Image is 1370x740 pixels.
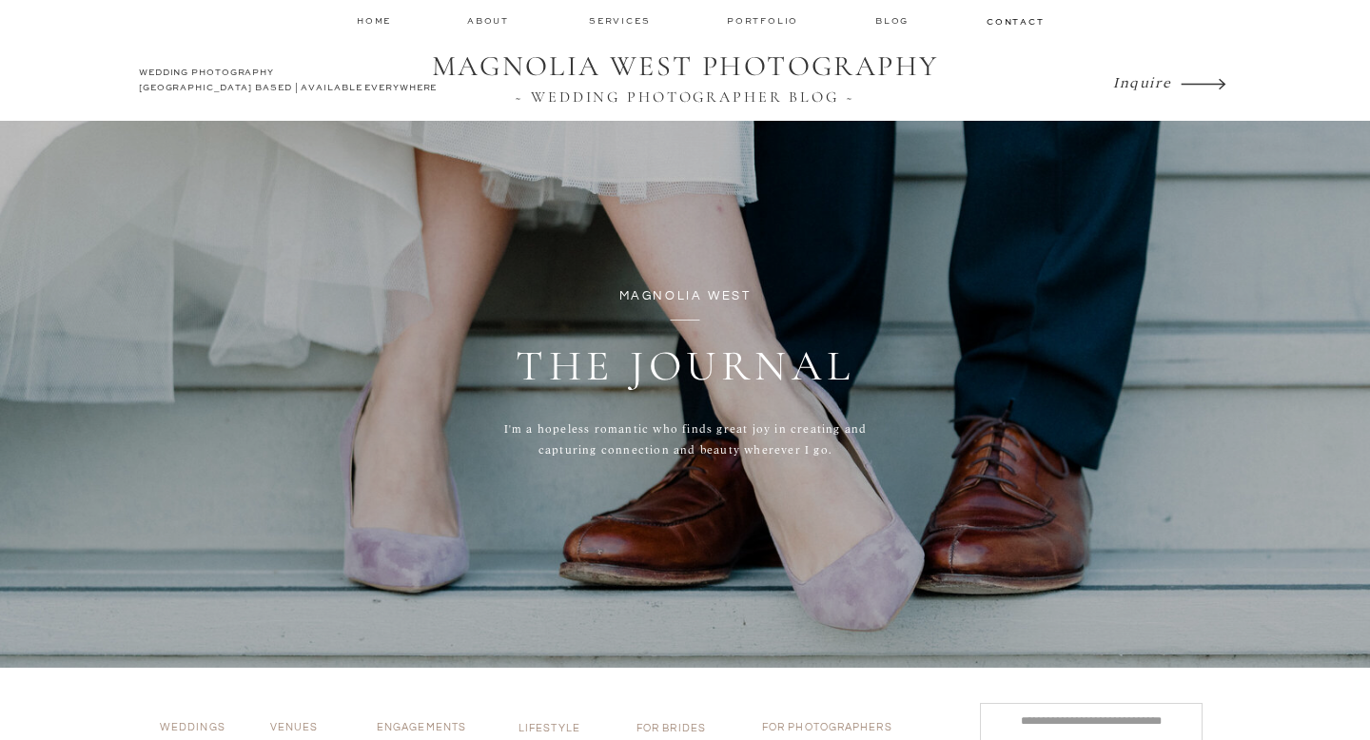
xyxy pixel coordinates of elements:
[589,14,653,27] a: services
[328,341,1043,419] h1: THE JOURNAL
[139,66,442,100] a: WEDDING PHOTOGRAPHY[GEOGRAPHIC_DATA] BASED | AVAILABLE EVERYWHERE
[419,88,951,106] a: ~ WEDDING PHOTOGRAPHER BLOG ~
[467,14,515,28] a: about
[485,419,886,481] p: I'm a hopeless romantic who finds great joy in creating and capturing connection and beauty where...
[1113,68,1176,95] a: Inquire
[530,285,840,307] p: magnolia west
[1113,72,1171,90] i: Inquire
[419,49,951,86] a: MAGNOLIA WEST PHOTOGRAPHY
[987,15,1042,27] a: contact
[727,14,802,28] a: Portfolio
[357,14,393,27] a: home
[875,14,913,28] a: Blog
[139,66,442,100] h2: WEDDING PHOTOGRAPHY [GEOGRAPHIC_DATA] BASED | AVAILABLE EVERYWHERE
